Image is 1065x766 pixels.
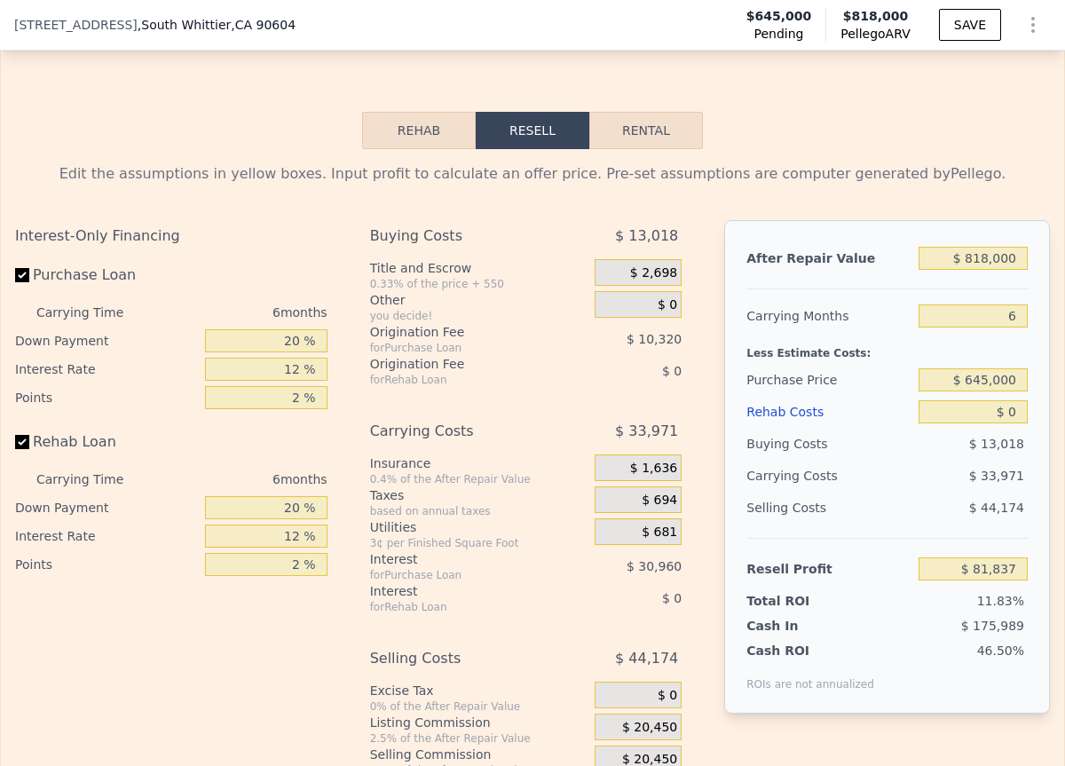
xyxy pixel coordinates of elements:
div: you decide! [370,309,588,323]
span: , CA 90604 [231,18,296,32]
div: Buying Costs [370,220,553,252]
span: 11.83% [977,594,1024,608]
button: Rental [589,112,703,149]
div: Taxes [370,486,588,504]
span: $ 175,989 [961,619,1024,633]
div: Interest-Only Financing [15,220,327,252]
span: $ 681 [642,525,677,541]
span: $ 0 [662,364,682,378]
div: Less Estimate Costs: [746,332,1028,364]
div: 0.4% of the After Repair Value [370,472,588,486]
span: $ 0 [658,297,677,313]
div: Title and Escrow [370,259,588,277]
div: Edit the assumptions in yellow boxes. Input profit to calculate an offer price. Pre-set assumptio... [15,163,1050,185]
div: Points [15,383,198,412]
div: Selling Costs [746,492,911,524]
div: Interest Rate [15,355,198,383]
div: ROIs are not annualized [746,659,874,691]
div: Rehab Costs [746,396,911,428]
div: for Purchase Loan [370,568,553,582]
div: After Repair Value [746,242,911,274]
div: 0% of the After Repair Value [370,699,588,714]
span: $ 44,174 [969,501,1024,515]
input: Purchase Loan [15,268,29,282]
div: for Rehab Loan [370,373,553,387]
span: $ 1,636 [630,461,677,477]
div: Down Payment [15,494,198,522]
label: Rehab Loan [15,426,198,458]
div: Cash ROI [746,642,874,659]
button: Show Options [1015,7,1051,43]
div: Carrying Costs [370,415,553,447]
div: 6 months [150,465,327,494]
span: $ 2,698 [630,265,677,281]
div: for Purchase Loan [370,341,553,355]
div: Carrying Time [36,465,143,494]
span: 46.50% [977,644,1024,658]
div: Interest [370,550,553,568]
div: Insurance [370,454,588,472]
div: Purchase Price [746,364,911,396]
span: $ 30,960 [627,559,682,573]
div: Cash In [746,617,848,635]
span: $ 44,174 [615,643,678,675]
div: 3¢ per Finished Square Foot [370,536,588,550]
div: Interest Rate [15,522,198,550]
div: Listing Commission [370,714,588,731]
div: based on annual taxes [370,504,588,518]
div: Interest [370,582,553,600]
div: Carrying Months [746,300,911,332]
div: Buying Costs [746,428,911,460]
div: 0.33% of the price + 550 [370,277,588,291]
div: Origination Fee [370,323,553,341]
div: Carrying Time [36,298,143,327]
button: Resell [476,112,589,149]
span: $ 13,018 [615,220,678,252]
span: $ 13,018 [969,437,1024,451]
span: , South Whittier [138,16,296,34]
span: $ 33,971 [969,469,1024,483]
div: Selling Commission [370,746,588,763]
div: Total ROI [746,592,848,610]
span: $ 33,971 [615,415,678,447]
div: Carrying Costs [746,460,848,492]
div: Down Payment [15,327,198,355]
span: $ 0 [658,688,677,704]
div: Selling Costs [370,643,553,675]
span: $645,000 [746,7,812,25]
span: $ 694 [642,493,677,509]
div: Origination Fee [370,355,553,373]
span: $ 20,450 [622,720,677,736]
span: Pellego ARV [840,25,911,43]
div: 6 months [150,298,327,327]
div: Excise Tax [370,682,588,699]
input: Rehab Loan [15,435,29,449]
button: SAVE [939,9,1001,41]
span: $ 10,320 [627,332,682,346]
span: $818,000 [843,9,909,23]
div: Resell Profit [746,553,911,585]
div: for Rehab Loan [370,600,553,614]
button: Rehab [362,112,476,149]
span: Pending [753,25,803,43]
span: $ 0 [662,591,682,605]
div: 2.5% of the After Repair Value [370,731,588,746]
span: [STREET_ADDRESS] [14,16,138,34]
div: Utilities [370,518,588,536]
div: Points [15,550,198,579]
label: Purchase Loan [15,259,198,291]
div: Other [370,291,588,309]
